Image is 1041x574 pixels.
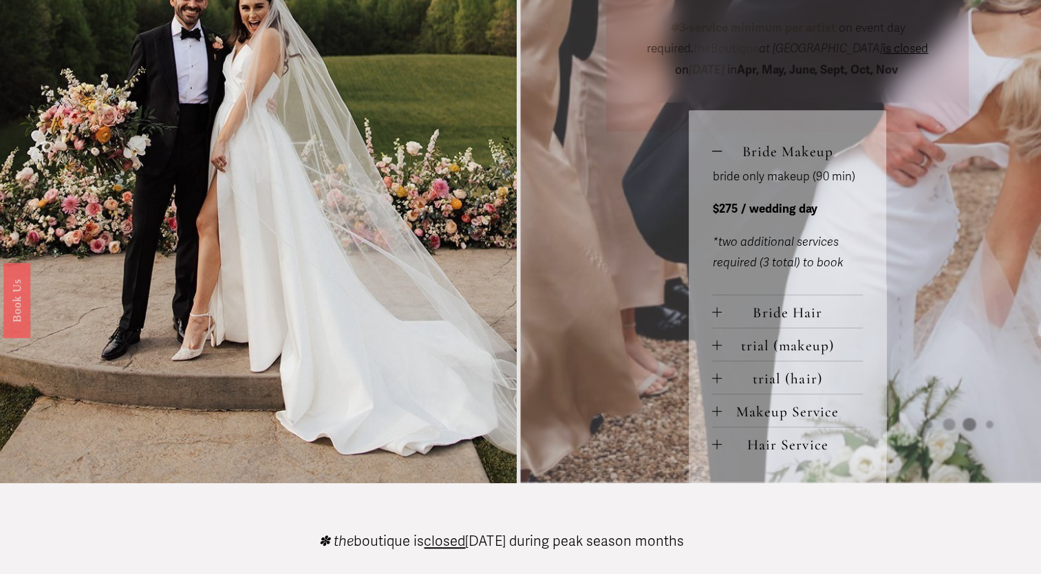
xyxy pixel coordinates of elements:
a: Book Us [3,263,30,338]
button: Hair Service [712,427,863,460]
em: ✽ the [319,533,354,550]
p: on [628,18,947,81]
strong: $275 / wedding day [712,202,817,216]
p: boutique is [DATE] during peak season months [319,535,683,549]
em: ✽ [669,21,679,35]
strong: Apr, May, June, Sept, Oct, Nov [737,63,898,77]
p: bride only makeup (90 min) [712,167,863,188]
span: in [725,63,901,77]
em: at [GEOGRAPHIC_DATA] [759,41,883,56]
span: trial (hair) [722,370,863,387]
span: closed [424,533,465,550]
div: Bride Makeup [712,167,863,295]
strong: 3-service minimum per artist [679,21,836,35]
em: *two additional services required (3 total) to book [712,235,843,270]
button: Makeup Service [712,394,863,427]
span: is closed [883,41,928,56]
span: Bride Makeup [722,142,863,160]
span: Boutique [694,41,759,56]
span: trial (makeup) [722,337,863,354]
em: [DATE] [689,63,725,77]
span: Bride Hair [722,304,863,321]
span: Hair Service [722,436,863,454]
button: trial (hair) [712,361,863,394]
span: Makeup Service [722,403,863,421]
button: Bride Hair [712,295,863,328]
em: the [694,41,711,56]
button: Bride Makeup [712,134,863,167]
button: trial (makeup) [712,328,863,361]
